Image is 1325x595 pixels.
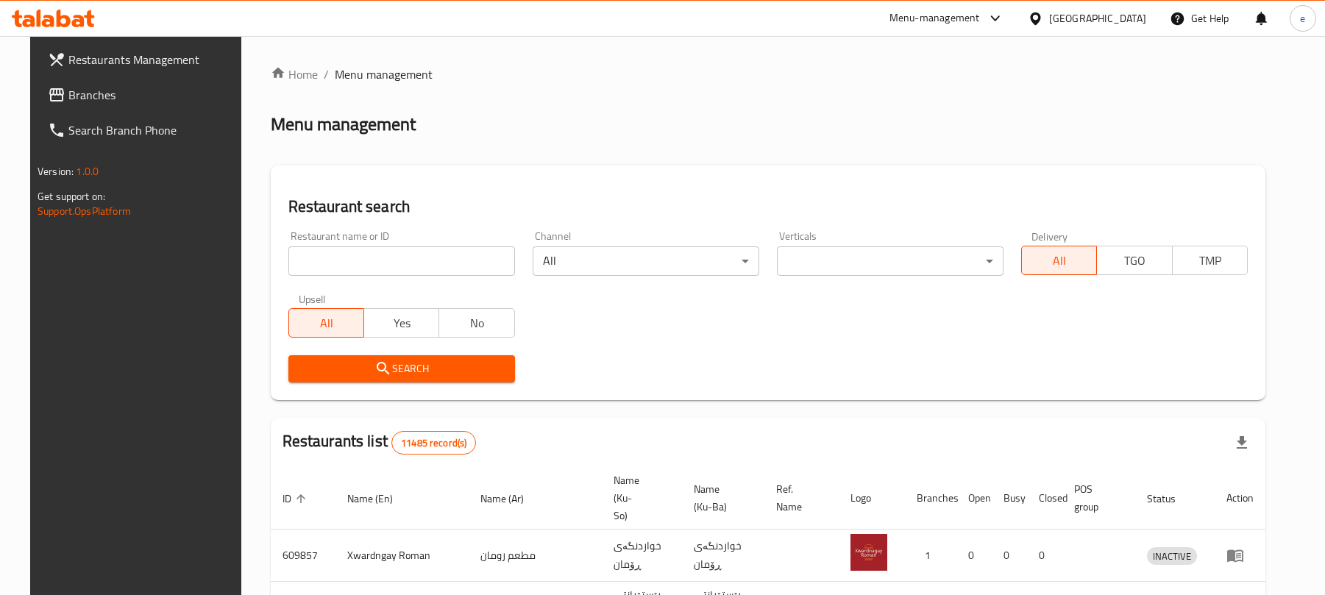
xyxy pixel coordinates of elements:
[1147,548,1197,565] span: INACTIVE
[324,65,329,83] li: /
[38,187,105,206] span: Get support on:
[38,162,74,181] span: Version:
[1021,246,1097,275] button: All
[1031,231,1068,241] label: Delivery
[905,530,956,582] td: 1
[480,490,543,507] span: Name (Ar)
[68,86,240,104] span: Branches
[271,65,1265,83] nav: breadcrumb
[1028,250,1091,271] span: All
[347,490,412,507] span: Name (En)
[283,490,310,507] span: ID
[694,480,747,516] span: Name (Ku-Ba)
[602,530,682,582] td: خواردنگەی ڕۆمان
[1103,250,1166,271] span: TGO
[36,77,252,113] a: Branches
[335,530,469,582] td: Xwardngay Roman
[956,467,992,530] th: Open
[271,113,416,136] h2: Menu management
[295,313,358,334] span: All
[469,530,602,582] td: مطعم رومان
[271,65,318,83] a: Home
[614,471,664,524] span: Name (Ku-So)
[36,42,252,77] a: Restaurants Management
[370,313,433,334] span: Yes
[956,530,992,582] td: 0
[392,436,475,450] span: 11485 record(s)
[682,530,764,582] td: خواردنگەی ڕۆمان
[1074,480,1118,516] span: POS group
[889,10,980,27] div: Menu-management
[299,293,326,304] label: Upsell
[1147,547,1197,565] div: INACTIVE
[288,246,515,276] input: Search for restaurant name or ID..
[1179,250,1242,271] span: TMP
[905,467,956,530] th: Branches
[992,530,1027,582] td: 0
[1224,425,1260,460] div: Export file
[288,308,364,338] button: All
[391,431,476,455] div: Total records count
[777,246,1003,276] div: ​
[445,313,508,334] span: No
[1147,490,1195,507] span: Status
[271,530,335,582] td: 609857
[68,51,240,68] span: Restaurants Management
[288,355,515,382] button: Search
[1226,546,1254,564] div: Menu
[438,308,514,338] button: No
[1172,246,1248,275] button: TMP
[76,162,99,181] span: 1.0.0
[38,202,131,221] a: Support.OpsPlatform
[992,467,1027,530] th: Busy
[283,430,477,455] h2: Restaurants list
[850,534,887,571] img: Xwardngay Roman
[1215,467,1265,530] th: Action
[335,65,433,83] span: Menu management
[533,246,759,276] div: All
[68,121,240,139] span: Search Branch Phone
[1027,467,1062,530] th: Closed
[300,360,503,378] span: Search
[288,196,1248,218] h2: Restaurant search
[1027,530,1062,582] td: 0
[1049,10,1146,26] div: [GEOGRAPHIC_DATA]
[839,467,905,530] th: Logo
[1096,246,1172,275] button: TGO
[776,480,821,516] span: Ref. Name
[36,113,252,148] a: Search Branch Phone
[363,308,439,338] button: Yes
[1300,10,1305,26] span: e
